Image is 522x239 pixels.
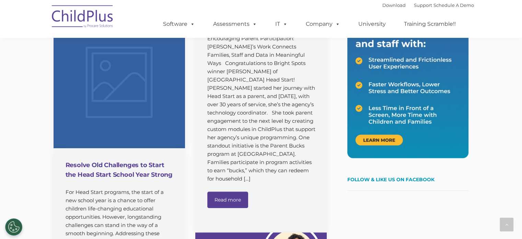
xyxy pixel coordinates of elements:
[299,17,347,31] a: Company
[156,17,202,31] a: Software
[410,165,522,239] iframe: Chat Widget
[382,2,406,8] a: Download
[433,2,474,8] a: Schedule A Demo
[207,192,248,208] a: Read more
[268,17,294,31] a: IT
[48,0,117,35] img: ChildPlus by Procare Solutions
[66,160,175,180] h4: Resolve Old Challenges to Start the Head Start School Year Strong
[206,17,264,31] a: Assessments
[351,17,393,31] a: University
[414,2,432,8] a: Support
[5,218,22,236] button: Cookies Settings
[397,17,463,31] a: Training Scramble!!
[54,17,185,148] a: Resolve Old Challenges to Start the Head Start School Year Strong
[382,2,474,8] font: |
[207,34,316,183] p: Encouraging Parent Participation: [PERSON_NAME]’s Work Connects Families, Staff and Data in Meani...
[347,176,434,183] a: Follow & Like Us on Facebook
